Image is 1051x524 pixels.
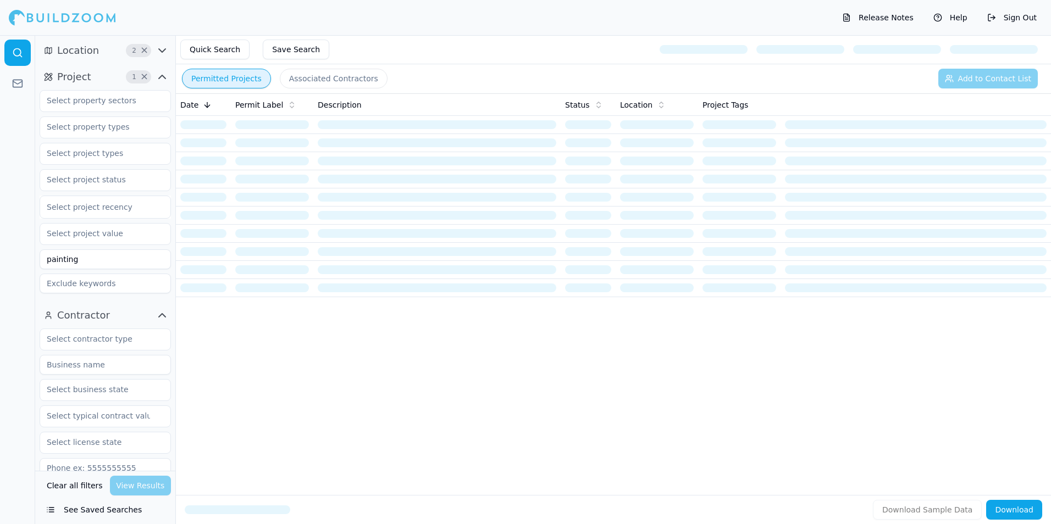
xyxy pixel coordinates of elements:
[180,40,250,59] button: Quick Search
[40,458,171,478] input: Phone ex: 5555555555
[40,432,157,452] input: Select license state
[57,69,91,85] span: Project
[982,9,1042,26] button: Sign Out
[40,355,171,375] input: Business name
[40,406,157,426] input: Select typical contract value
[40,306,171,324] button: Contractor
[620,99,652,110] span: Location
[40,380,157,399] input: Select business state
[837,9,919,26] button: Release Notes
[318,99,362,110] span: Description
[129,45,140,56] span: 2
[40,329,157,349] input: Select contractor type
[40,143,157,163] input: Select project types
[40,500,171,520] button: See Saved Searches
[235,99,283,110] span: Permit Label
[140,48,148,53] span: Clear Location filters
[40,91,157,110] input: Select property sectors
[280,69,388,88] button: Associated Contractors
[40,68,171,86] button: Project1Clear Project filters
[129,71,140,82] span: 1
[565,99,590,110] span: Status
[263,40,329,59] button: Save Search
[40,224,157,243] input: Select project value
[40,42,171,59] button: Location2Clear Location filters
[180,99,198,110] span: Date
[140,74,148,80] span: Clear Project filters
[57,43,99,58] span: Location
[928,9,973,26] button: Help
[40,170,157,189] input: Select project status
[40,117,157,137] input: Select property types
[57,308,110,323] span: Contractor
[986,500,1042,520] button: Download
[702,99,748,110] span: Project Tags
[44,476,106,495] button: Clear all filters
[40,249,171,269] input: Keywords (ex: solar, thermal)
[40,274,171,293] input: Exclude keywords
[182,69,271,88] button: Permitted Projects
